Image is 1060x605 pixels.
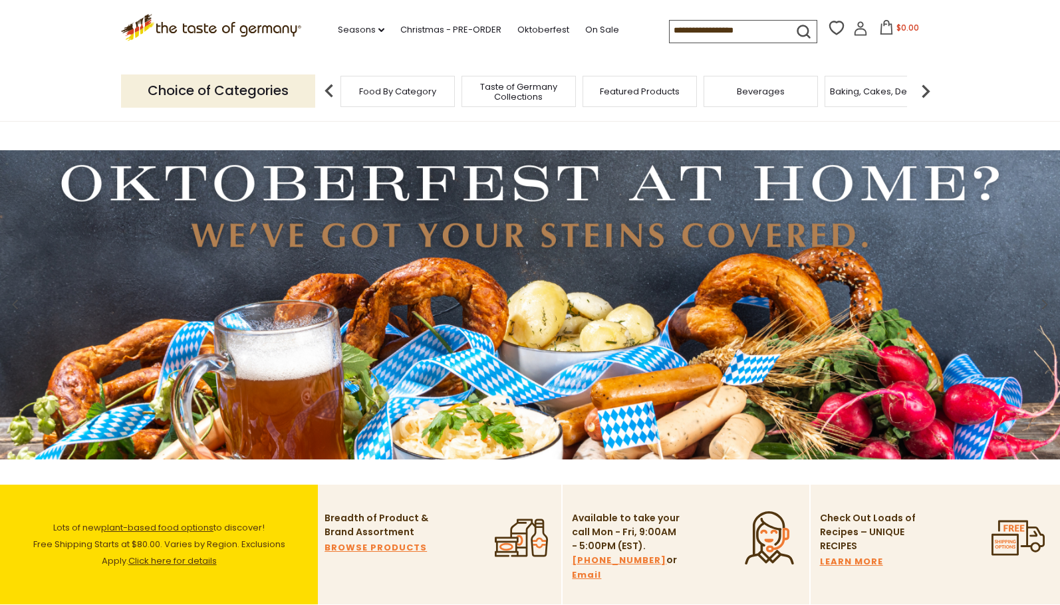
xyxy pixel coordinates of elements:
[737,86,785,96] a: Beverages
[128,554,217,567] a: Click here for details
[572,553,666,568] a: [PHONE_NUMBER]
[830,86,933,96] a: Baking, Cakes, Desserts
[572,511,682,582] p: Available to take your call Mon - Fri, 9:00AM - 5:00PM (EST). or
[820,511,916,553] p: Check Out Loads of Recipes – UNIQUE RECIPES
[600,86,680,96] a: Featured Products
[870,20,927,40] button: $0.00
[517,23,569,37] a: Oktoberfest
[101,521,213,534] a: plant-based food options
[400,23,501,37] a: Christmas - PRE-ORDER
[121,74,315,107] p: Choice of Categories
[316,78,342,104] img: previous arrow
[896,22,919,33] span: $0.00
[585,23,619,37] a: On Sale
[325,511,434,539] p: Breadth of Product & Brand Assortment
[338,23,384,37] a: Seasons
[912,78,939,104] img: next arrow
[359,86,436,96] a: Food By Category
[325,541,427,555] a: BROWSE PRODUCTS
[572,568,601,582] a: Email
[33,521,285,567] span: Lots of new to discover! Free Shipping Starts at $80.00. Varies by Region. Exclusions Apply.
[465,82,572,102] a: Taste of Germany Collections
[820,554,883,569] a: LEARN MORE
